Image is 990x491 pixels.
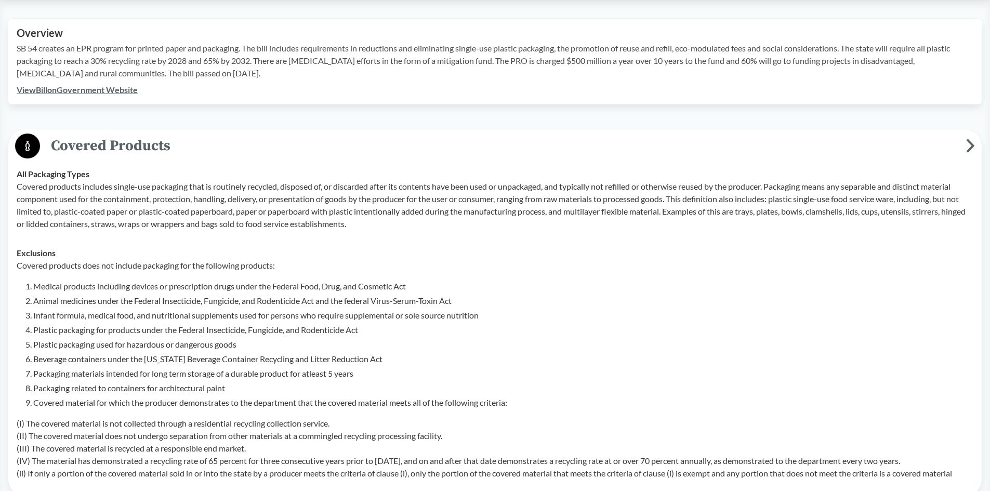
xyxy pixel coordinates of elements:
[33,295,973,307] li: Animal medicines under the Federal Insecticide, Fungicide, and Rodenticide Act and the federal Vi...
[12,133,978,160] button: Covered Products
[17,85,138,95] a: ViewBillonGovernment Website
[40,134,966,157] span: Covered Products
[33,353,973,365] li: Beverage containers under the [US_STATE] Beverage Container Recycling and Litter Reduction Act
[33,309,973,322] li: Infant formula, medical food, and nutritional supplements used for persons who require supplement...
[33,338,973,351] li: Plastic packaging used for hazardous or dangerous goods
[17,169,89,179] strong: All Packaging Types
[33,367,973,380] li: Packaging materials intended for long term storage of a durable product for atleast 5 years
[33,396,973,409] li: Covered material for which the producer demonstrates to the department that the covered material ...
[17,259,973,272] p: Covered products does not include packaging for the following products:
[17,248,56,258] strong: Exclusions
[33,382,973,394] li: Packaging related to containers for architectural paint
[17,27,973,39] h2: Overview
[17,180,973,230] p: Covered products includes single-use packaging that is routinely recycled, disposed of, or discar...
[33,280,973,293] li: Medical products including devices or prescription drugs under the Federal Food, Drug, and Cosmet...
[17,42,973,79] p: SB 54 creates an EPR program for printed paper and packaging. The bill includes requirements in r...
[17,417,973,480] p: (I) The covered material is not collected through a residential recycling collection service. (II...
[33,324,973,336] li: Plastic packaging for products under the Federal Insecticide, Fungicide, and Rodenticide Act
